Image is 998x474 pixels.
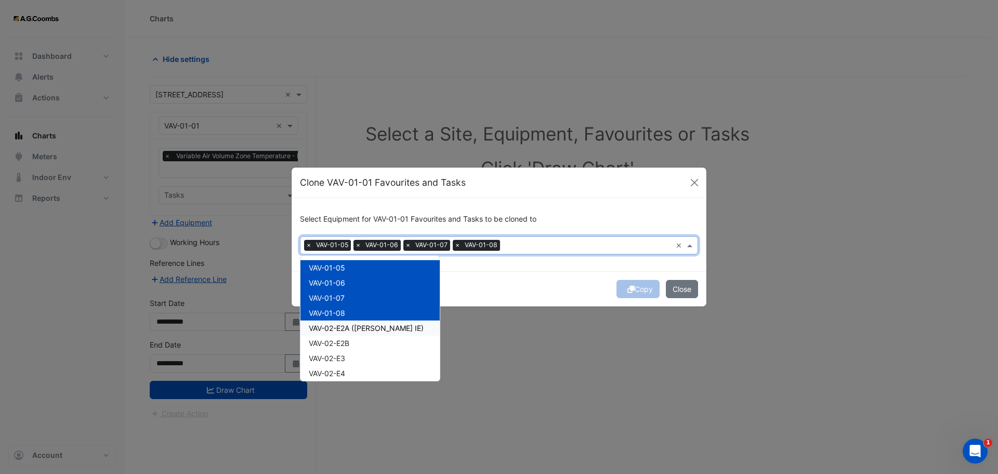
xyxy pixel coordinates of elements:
[676,240,685,251] span: Clear
[300,255,440,381] ng-dropdown-panel: Options list
[963,439,988,464] iframe: Intercom live chat
[403,240,413,250] span: ×
[309,263,345,272] span: VAV-01-05
[462,240,500,250] span: VAV-01-08
[309,324,424,332] span: VAV-02-E2A ([PERSON_NAME] IE)
[353,240,363,250] span: ×
[453,240,462,250] span: ×
[687,175,702,190] button: Close
[300,215,698,224] h6: Select Equipment for VAV-01-01 Favourites and Tasks to be cloned to
[309,369,345,378] span: VAV-02-E4
[309,278,345,287] span: VAV-01-06
[666,280,698,298] button: Close
[309,339,349,348] span: VAV-02-E2B
[984,439,992,447] span: 1
[313,240,351,250] span: VAV-01-05
[300,176,466,189] h5: Clone VAV-01-01 Favourites and Tasks
[363,240,401,250] span: VAV-01-06
[413,240,450,250] span: VAV-01-07
[309,354,345,363] span: VAV-02-E3
[309,309,345,317] span: VAV-01-08
[309,293,345,302] span: VAV-01-07
[304,240,313,250] span: ×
